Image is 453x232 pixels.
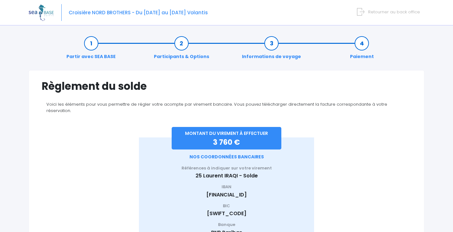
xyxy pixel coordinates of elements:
[148,184,305,190] p: IBAN
[360,9,420,15] a: Retourner au back office
[63,40,119,60] a: Partir avec SEA BASE
[213,137,240,147] span: 3 760 €
[69,9,208,16] span: Croisière NORD BROTHERS - Du [DATE] au [DATE] Volantis
[151,40,212,60] a: Participants & Options
[148,191,305,199] p: [FINANCIAL_ID]
[347,40,377,60] a: Paiement
[239,40,304,60] a: Informations de voyage
[46,101,387,114] span: Voici les éléments pour vous permettre de régler votre acompte par virement bancaire. Vous pouvez...
[148,210,305,217] p: [SWIFT_CODE]
[368,9,420,15] span: Retourner au back office
[189,154,264,160] span: NOS COORDONNÉES BANCAIRES
[148,172,305,180] p: 25 Laurent IRAQI - Solde
[185,130,268,136] span: MONTANT DU VIREMENT À EFFECTUER
[148,222,305,228] p: Banque
[148,165,305,171] p: Références à indiquer sur votre virement
[148,203,305,209] p: BIC
[42,80,147,92] h1: Règlement du solde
